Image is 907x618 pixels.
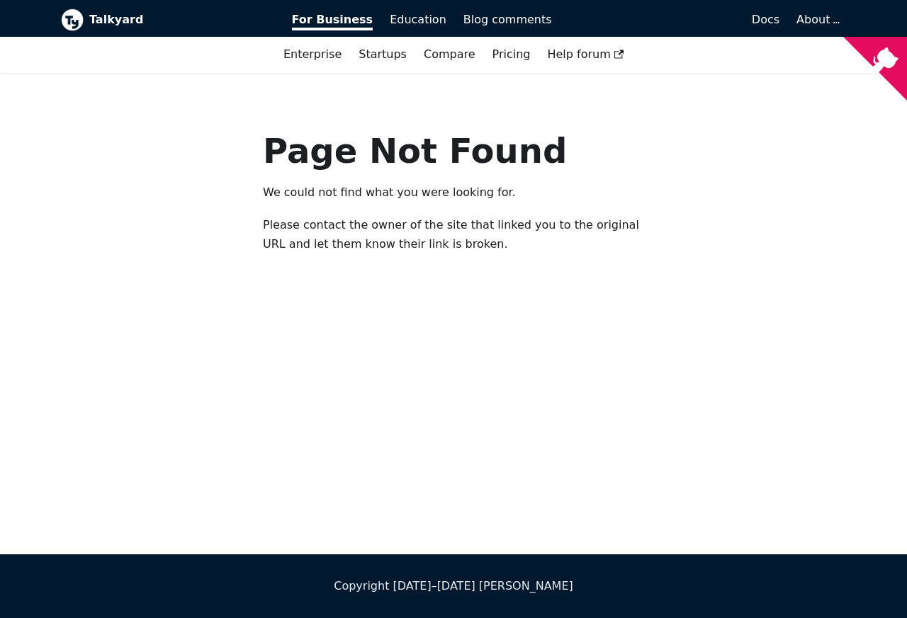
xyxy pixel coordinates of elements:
[275,42,350,67] a: Enterprise
[263,130,644,172] h1: Page Not Found
[263,183,644,202] p: We could not find what you were looking for.
[752,13,779,26] span: Docs
[263,216,644,253] p: Please contact the owner of the site that linked you to the original URL and let them know their ...
[283,8,382,32] a: For Business
[539,42,632,67] a: Help forum
[796,13,838,26] a: About
[292,13,373,30] span: For Business
[455,8,560,32] a: Blog comments
[61,8,84,31] img: Talkyard logo
[89,11,272,29] b: Talkyard
[61,8,272,31] a: Talkyard logoTalkyard
[560,8,789,32] a: Docs
[547,47,624,61] span: Help forum
[350,42,415,67] a: Startups
[463,13,552,26] span: Blog comments
[424,47,475,61] a: Compare
[61,577,846,595] div: Copyright [DATE]–[DATE] [PERSON_NAME]
[484,42,539,67] a: Pricing
[390,13,446,26] span: Education
[381,8,455,32] a: Education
